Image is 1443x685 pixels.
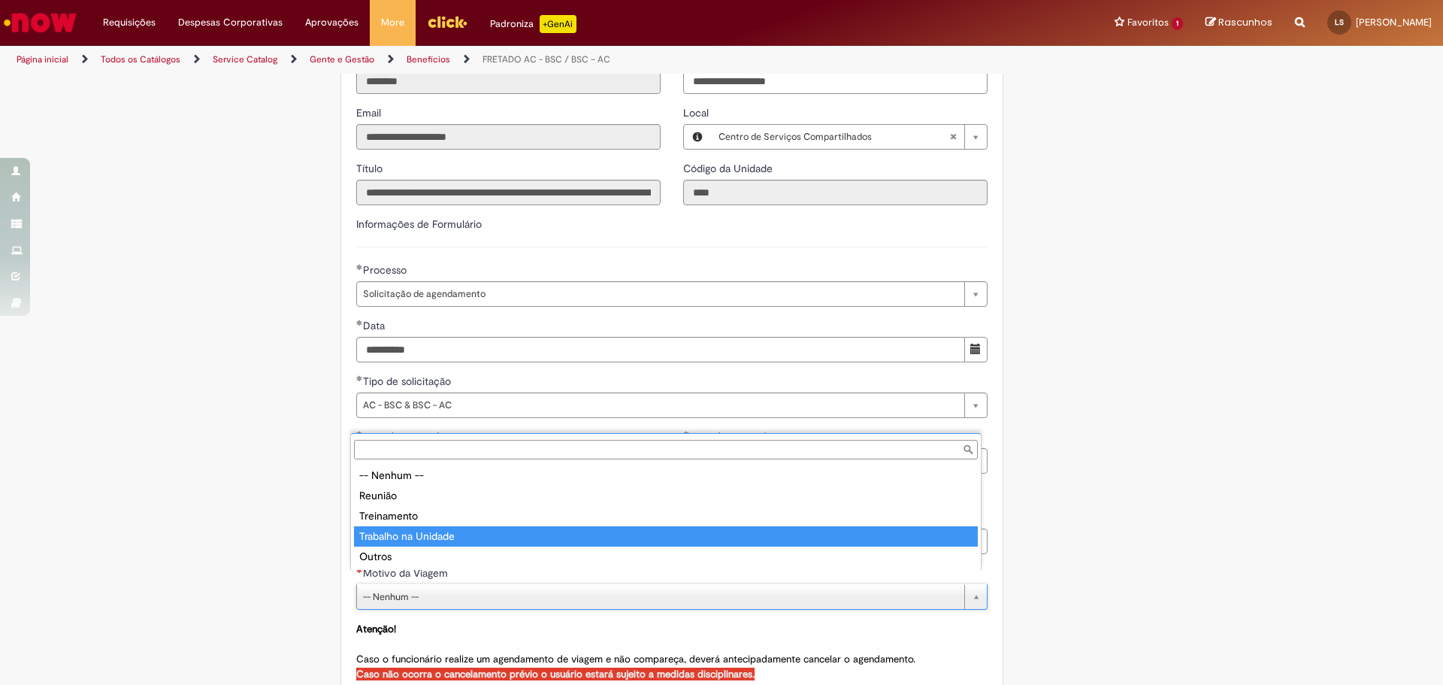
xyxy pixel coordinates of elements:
div: Reunião [354,486,978,506]
div: -- Nenhum -- [354,465,978,486]
div: Outros [354,547,978,567]
div: Treinamento [354,506,978,526]
ul: Motivo da Viagem [351,462,981,570]
div: Trabalho na Unidade [354,526,978,547]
